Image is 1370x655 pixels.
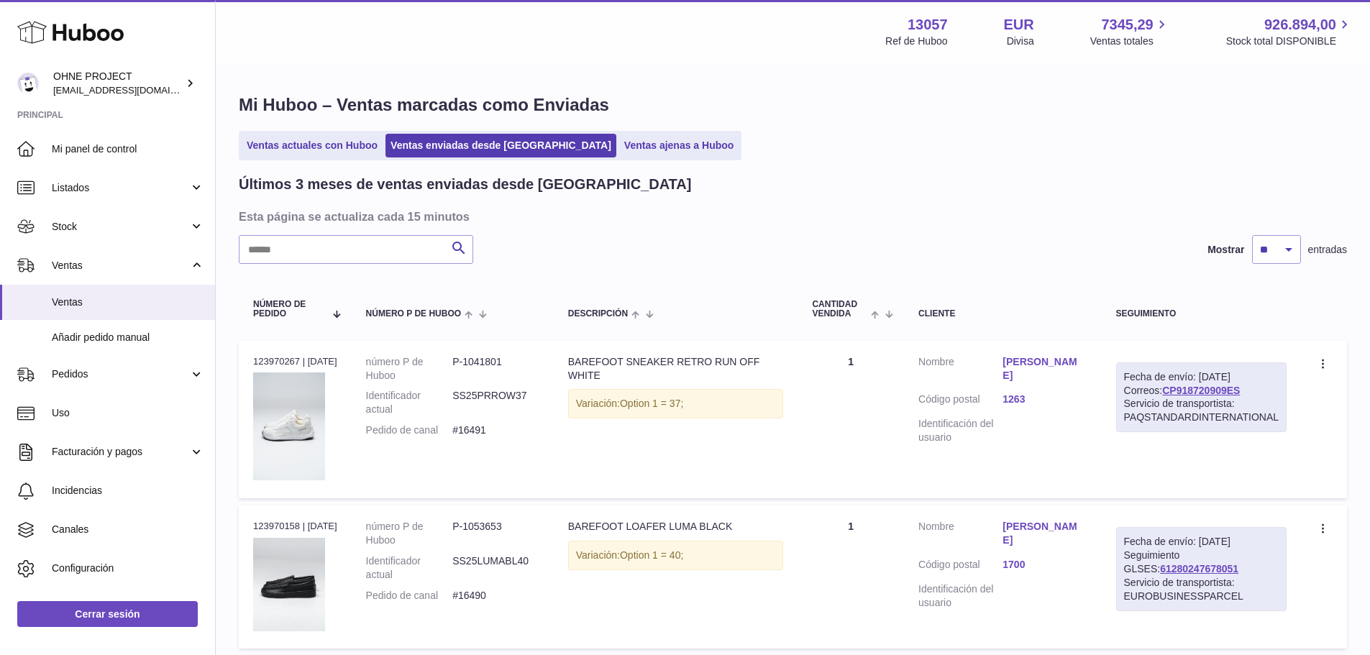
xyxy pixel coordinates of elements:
[253,355,337,368] div: 123970267 | [DATE]
[253,520,337,533] div: 123970158 | [DATE]
[239,93,1347,116] h1: Mi Huboo – Ventas marcadas como Enviadas
[52,484,204,498] span: Incidencias
[1101,15,1153,35] span: 7345,29
[52,220,189,234] span: Stock
[918,309,1087,319] div: Cliente
[1003,393,1087,406] a: 1263
[568,520,784,533] div: BAREFOOT LOAFER LUMA BLACK
[52,259,189,272] span: Ventas
[385,134,616,157] a: Ventas enviadas desde [GEOGRAPHIC_DATA]
[1124,397,1279,424] div: Servicio de transportista: PAQSTANDARDINTERNATIONAL
[452,389,539,416] dd: SS25PRROW37
[253,538,325,631] img: LUMA_BLACK_SMALL_4afcdadb-724a-45bb-a5a5-895f272ecdfb.jpg
[52,406,204,420] span: Uso
[568,541,784,570] div: Variación:
[1308,243,1347,257] span: entradas
[1264,15,1336,35] span: 926.894,00
[1003,520,1087,547] a: [PERSON_NAME]
[908,15,948,35] strong: 13057
[253,300,324,319] span: Número de pedido
[568,355,784,383] div: BAREFOOT SNEAKER RETRO RUN OFF WHITE
[1124,370,1279,384] div: Fecha de envío: [DATE]
[53,84,211,96] span: [EMAIL_ADDRESS][DOMAIN_NAME]
[239,209,1343,224] h3: Esta página se actualiza cada 15 minutos
[452,423,539,437] dd: #16491
[52,181,189,195] span: Listados
[1226,15,1353,48] a: 926.894,00 Stock total DISPONIBLE
[52,331,204,344] span: Añadir pedido manual
[17,73,39,94] img: internalAdmin-13057@internal.huboo.com
[918,520,1003,551] dt: Nombre
[17,601,198,627] a: Cerrar sesión
[568,389,784,418] div: Variación:
[452,589,539,603] dd: #16490
[52,445,189,459] span: Facturación y pagos
[452,520,539,547] dd: P-1053653
[1124,535,1279,549] div: Fecha de envío: [DATE]
[620,549,683,561] span: Option 1 = 40;
[52,562,204,575] span: Configuración
[366,520,453,547] dt: número P de Huboo
[918,582,1003,610] dt: Identificación del usuario
[452,355,539,383] dd: P-1041801
[366,389,453,416] dt: Identificador actual
[620,398,683,409] span: Option 1 = 37;
[239,175,691,194] h2: Últimos 3 meses de ventas enviadas desde [GEOGRAPHIC_DATA]
[812,300,867,319] span: Cantidad vendida
[53,70,183,97] div: OHNE PROJECT
[366,309,461,319] span: número P de Huboo
[1160,563,1238,574] a: 61280247678051
[1124,576,1279,603] div: Servicio de transportista: EUROBUSINESSPARCEL
[918,558,1003,575] dt: Código postal
[918,417,1003,444] dt: Identificación del usuario
[1116,362,1287,433] div: Correos:
[1226,35,1353,48] span: Stock total DISPONIBLE
[452,554,539,582] dd: SS25LUMABL40
[918,393,1003,410] dt: Código postal
[619,134,739,157] a: Ventas ajenas a Huboo
[568,309,628,319] span: Descripción
[1207,243,1244,257] label: Mostrar
[885,35,947,48] div: Ref de Huboo
[242,134,383,157] a: Ventas actuales con Huboo
[52,523,204,536] span: Canales
[1004,15,1034,35] strong: EUR
[1162,385,1240,396] a: CP918720909ES
[1116,527,1287,610] div: Seguimiento GLSES:
[52,142,204,156] span: Mi panel de control
[52,367,189,381] span: Pedidos
[1003,558,1087,572] a: 1700
[366,423,453,437] dt: Pedido de canal
[366,554,453,582] dt: Identificador actual
[1090,15,1170,48] a: 7345,29 Ventas totales
[366,355,453,383] dt: número P de Huboo
[1116,309,1287,319] div: Seguimiento
[366,589,453,603] dt: Pedido de canal
[1007,35,1034,48] div: Divisa
[918,355,1003,386] dt: Nombre
[1003,355,1087,383] a: [PERSON_NAME]
[1090,35,1170,48] span: Ventas totales
[52,296,204,309] span: Ventas
[798,505,904,649] td: 1
[253,372,325,480] img: DSC02819.jpg
[798,341,904,498] td: 1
